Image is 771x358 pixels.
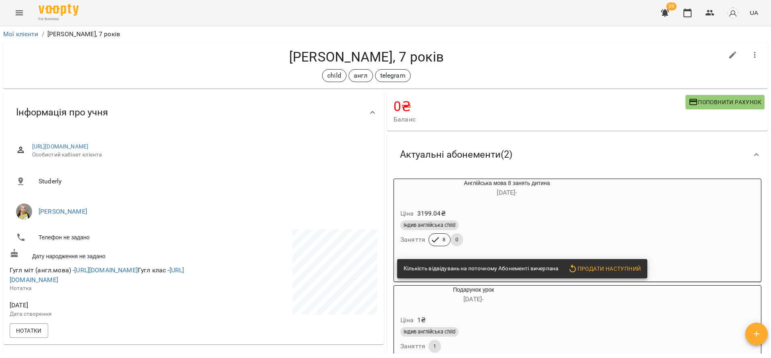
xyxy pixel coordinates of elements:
[568,264,641,274] span: Продати наступний
[10,323,48,338] button: Нотатки
[10,49,723,65] h4: [PERSON_NAME], 7 років
[322,69,347,82] div: child
[438,236,450,243] span: 8
[3,29,768,39] nav: breadcrumb
[394,115,685,124] span: Баланс
[417,315,426,325] p: 1 ₴
[16,326,42,335] span: Нотатки
[47,29,120,39] p: [PERSON_NAME], 7 років
[387,134,768,175] div: Актуальні абонементи(2)
[16,106,108,119] span: Інформація про учня
[400,341,425,352] h6: Заняття
[727,7,738,19] img: avatar_s.png
[39,16,79,22] span: For Business
[10,300,192,310] span: [DATE]
[685,95,765,109] button: Поповнити рахунок
[404,261,558,276] div: Кількість відвідувань на поточному Абонементі вичерпана
[400,222,459,229] span: Індив англійська child
[8,247,194,262] div: Дату народження не задано
[10,3,29,23] button: Menu
[32,151,371,159] span: Особистий кабінет клієнта
[10,310,192,318] p: Дата створення
[10,284,192,292] p: Нотатка
[349,69,373,82] div: англ
[32,143,89,150] a: [URL][DOMAIN_NAME]
[354,71,368,80] p: англ
[10,266,184,284] a: [URL][DOMAIN_NAME]
[39,4,79,16] img: Voopty Logo
[400,328,459,335] span: Індив англійська child
[750,8,758,17] span: UA
[394,179,620,198] div: Англійська мова 8 занять дитина
[3,92,384,133] div: Інформація про учня
[42,29,44,39] li: /
[16,204,32,220] img: Донець Діана Миколаївна
[39,208,87,215] a: [PERSON_NAME]
[400,315,414,326] h6: Ціна
[666,2,677,10] span: 59
[327,71,341,80] p: child
[394,179,620,256] button: Англійська мова 8 занять дитина[DATE]- Ціна3199.04₴Індив англійська childЗаняття80
[10,266,184,284] span: Гугл міт (англ.мова) - Гугл клас -
[689,97,761,107] span: Поповнити рахунок
[463,295,483,303] span: [DATE] -
[74,266,138,274] a: [URL][DOMAIN_NAME]
[3,30,39,38] a: Мої клієнти
[400,148,512,161] span: Актуальні абонементи ( 2 )
[394,286,553,305] div: Подарунок урок
[394,98,685,115] h4: 0 ₴
[400,234,425,245] h6: Заняття
[375,69,411,82] div: telegram
[39,177,371,186] span: Studerly
[417,209,446,218] p: 3199.04 ₴
[380,71,406,80] p: telegram
[497,189,517,196] span: [DATE] -
[10,229,192,245] li: Телефон не задано
[428,343,441,350] span: 1
[400,208,414,219] h6: Ціна
[747,5,761,20] button: UA
[451,236,463,243] span: 0
[565,261,644,276] button: Продати наступний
